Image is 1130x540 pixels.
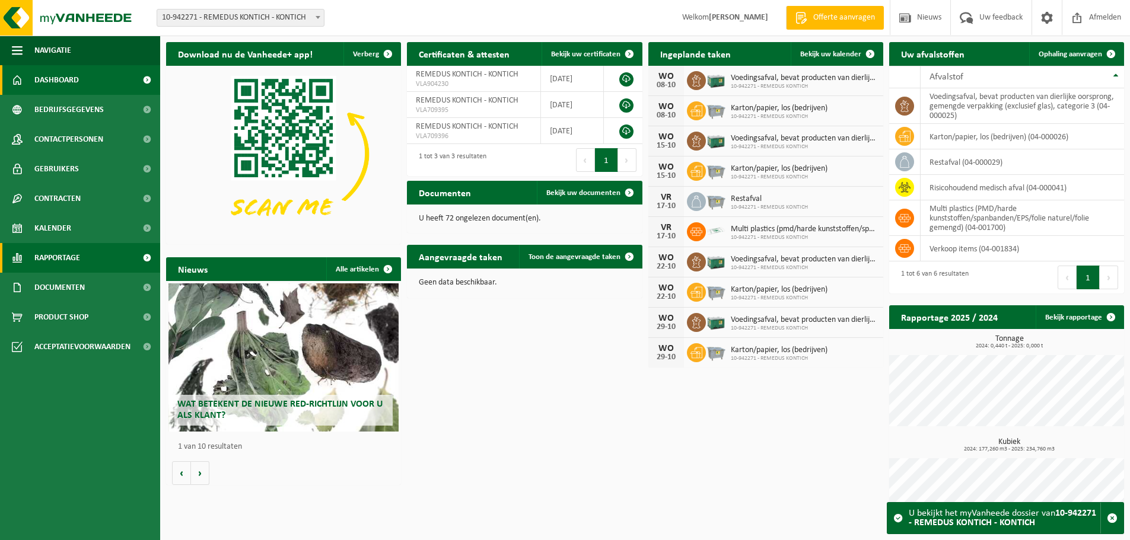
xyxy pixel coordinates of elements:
[895,343,1124,349] span: 2024: 0,440 t - 2025: 0,000 t
[706,100,726,120] img: WB-2500-GAL-GY-01
[413,147,486,173] div: 1 tot 3 van 3 resultaten
[34,332,130,362] span: Acceptatievoorwaarden
[731,255,877,264] span: Voedingsafval, bevat producten van dierlijke oorsprong, gemengde verpakking (exc...
[706,281,726,301] img: WB-2500-GAL-GY-01
[909,503,1100,533] div: U bekijkt het myVanheede dossier van
[519,245,641,269] a: Toon de aangevraagde taken
[654,81,678,90] div: 08-10
[654,253,678,263] div: WO
[166,42,324,65] h2: Download nu de Vanheede+ app!
[895,438,1124,452] h3: Kubiek
[731,204,808,211] span: 10-942271 - REMEDUS KONTICH
[654,111,678,120] div: 08-10
[546,189,620,197] span: Bekijk uw documenten
[1039,50,1102,58] span: Ophaling aanvragen
[542,42,641,66] a: Bekijk uw certificaten
[34,184,81,213] span: Contracten
[731,113,827,120] span: 10-942271 - REMEDUS KONTICH
[731,143,877,151] span: 10-942271 - REMEDUS KONTICH
[731,174,827,181] span: 10-942271 - REMEDUS KONTICH
[168,283,399,432] a: Wat betekent de nieuwe RED-richtlijn voor u als klant?
[731,264,877,271] span: 10-942271 - REMEDUS KONTICH
[178,443,395,451] p: 1 van 10 resultaten
[706,311,726,331] img: PB-LB-0680-HPE-GN-01
[407,181,483,204] h2: Documenten
[921,88,1124,124] td: voedingsafval, bevat producten van dierlijke oorsprong, gemengde verpakking (exclusief glas), cat...
[541,92,604,118] td: [DATE]
[537,181,641,205] a: Bekijk uw documenten
[706,130,726,150] img: PB-LB-0680-HPE-GN-01
[618,148,636,172] button: Next
[706,341,726,362] img: WB-2500-GAL-GY-01
[34,213,71,243] span: Kalender
[416,106,531,115] span: VLA709395
[800,50,861,58] span: Bekijk uw kalender
[731,346,827,355] span: Karton/papier, los (bedrijven)
[166,257,219,280] h2: Nieuws
[654,223,678,232] div: VR
[895,446,1124,452] span: 2024: 177,260 m3 - 2025: 234,760 m3
[731,83,877,90] span: 10-942271 - REMEDUS KONTICH
[416,96,518,105] span: REMEDUS KONTICH - KONTICH
[177,400,383,420] span: Wat betekent de nieuwe RED-richtlijn voor u als klant?
[706,190,726,210] img: WB-2500-GAL-GY-01
[895,335,1124,349] h3: Tonnage
[731,74,877,83] span: Voedingsafval, bevat producten van dierlijke oorsprong, gemengde verpakking (exc...
[34,36,71,65] span: Navigatie
[326,257,400,281] a: Alle artikelen
[654,102,678,111] div: WO
[654,142,678,150] div: 15-10
[416,70,518,79] span: REMEDUS KONTICH - KONTICH
[172,461,191,485] button: Vorige
[786,6,884,30] a: Offerte aanvragen
[731,315,877,325] span: Voedingsafval, bevat producten van dierlijke oorsprong, gemengde verpakking (exc...
[810,12,878,24] span: Offerte aanvragen
[595,148,618,172] button: 1
[889,42,976,65] h2: Uw afvalstoffen
[416,122,518,131] span: REMEDUS KONTICH - KONTICH
[921,124,1124,149] td: karton/papier, los (bedrijven) (04-000026)
[551,50,620,58] span: Bekijk uw certificaten
[34,124,103,154] span: Contactpersonen
[921,236,1124,261] td: verkoop items (04-001834)
[731,234,877,241] span: 10-942271 - REMEDUS KONTICH
[353,50,379,58] span: Verberg
[654,132,678,142] div: WO
[654,293,678,301] div: 22-10
[921,200,1124,236] td: multi plastics (PMD/harde kunststoffen/spanbanden/EPS/folie naturel/folie gemengd) (04-001700)
[921,175,1124,200] td: risicohoudend medisch afval (04-000041)
[34,302,88,332] span: Product Shop
[731,134,877,143] span: Voedingsafval, bevat producten van dierlijke oorsprong, gemengde verpakking (exc...
[654,202,678,210] div: 17-10
[731,104,827,113] span: Karton/papier, los (bedrijven)
[731,285,827,295] span: Karton/papier, los (bedrijven)
[416,79,531,89] span: VLA904230
[576,148,595,172] button: Previous
[709,13,768,22] strong: [PERSON_NAME]
[34,154,79,184] span: Gebruikers
[654,314,678,323] div: WO
[654,353,678,362] div: 29-10
[1036,305,1123,329] a: Bekijk rapportage
[731,295,827,302] span: 10-942271 - REMEDUS KONTICH
[1058,266,1077,289] button: Previous
[1077,266,1100,289] button: 1
[654,193,678,202] div: VR
[731,194,808,204] span: Restafval
[731,355,827,362] span: 10-942271 - REMEDUS KONTICH
[416,132,531,141] span: VLA709396
[706,221,726,241] img: LP-SK-00500-LPE-16
[731,164,827,174] span: Karton/papier, los (bedrijven)
[1100,266,1118,289] button: Next
[191,461,209,485] button: Volgende
[654,72,678,81] div: WO
[407,42,521,65] h2: Certificaten & attesten
[654,344,678,353] div: WO
[654,263,678,271] div: 22-10
[419,279,630,287] p: Geen data beschikbaar.
[791,42,882,66] a: Bekijk uw kalender
[654,172,678,180] div: 15-10
[731,225,877,234] span: Multi plastics (pmd/harde kunststoffen/spanbanden/eps/folie naturel/folie gemeng...
[407,245,514,268] h2: Aangevraagde taken
[706,251,726,271] img: PB-LB-0680-HPE-GN-01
